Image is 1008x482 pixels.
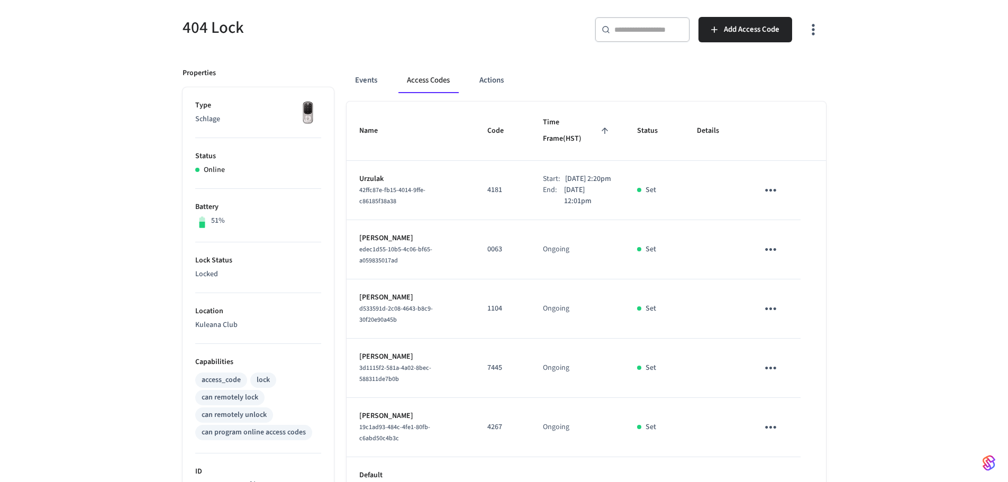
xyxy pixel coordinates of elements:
[530,339,624,398] td: Ongoing
[487,422,517,433] p: 4267
[487,244,517,255] p: 0063
[646,362,656,374] p: Set
[359,363,431,384] span: 3d1115f2-581a-4a02-8bec-588311de7b0b
[530,220,624,279] td: Ongoing
[195,114,321,125] p: Schlage
[637,123,671,139] span: Status
[183,17,498,39] h5: 404 Lock
[195,306,321,317] p: Location
[202,392,258,403] div: can remotely lock
[564,185,612,207] p: [DATE] 12:01pm
[724,23,779,37] span: Add Access Code
[195,255,321,266] p: Lock Status
[359,470,462,481] p: Default
[347,68,386,93] button: Events
[195,320,321,331] p: Kuleana Club
[698,17,792,42] button: Add Access Code
[530,398,624,457] td: Ongoing
[530,279,624,339] td: Ongoing
[211,215,225,226] p: 51%
[204,165,225,176] p: Online
[347,68,826,93] div: ant example
[646,185,656,196] p: Set
[195,151,321,162] p: Status
[195,269,321,280] p: Locked
[359,351,462,362] p: [PERSON_NAME]
[359,245,432,265] span: edec1d55-10b5-4c06-bf65-a059835017ad
[565,174,611,185] p: [DATE] 2:20pm
[195,466,321,477] p: ID
[487,303,517,314] p: 1104
[183,68,216,79] p: Properties
[359,411,462,422] p: [PERSON_NAME]
[543,114,612,148] span: Time Frame(HST)
[398,68,458,93] button: Access Codes
[543,174,565,185] div: Start:
[359,233,462,244] p: [PERSON_NAME]
[195,202,321,213] p: Battery
[295,100,321,126] img: Yale Assure Touchscreen Wifi Smart Lock, Satin Nickel, Front
[359,292,462,303] p: [PERSON_NAME]
[646,244,656,255] p: Set
[543,185,564,207] div: End:
[359,423,430,443] span: 19c1ad93-484c-4fe1-80fb-c6abd50c4b3c
[471,68,512,93] button: Actions
[487,362,517,374] p: 7445
[359,123,392,139] span: Name
[195,100,321,111] p: Type
[195,357,321,368] p: Capabilities
[257,375,270,386] div: lock
[359,304,433,324] span: d533591d-2c08-4643-b8c9-30f20e90a45b
[359,186,425,206] span: 42ffc87e-fb15-4014-9ffe-c86185f38a38
[487,123,517,139] span: Code
[487,185,517,196] p: 4181
[983,454,995,471] img: SeamLogoGradient.69752ec5.svg
[646,422,656,433] p: Set
[646,303,656,314] p: Set
[202,427,306,438] div: can program online access codes
[359,174,462,185] p: Urzulak
[202,410,267,421] div: can remotely unlock
[202,375,241,386] div: access_code
[697,123,733,139] span: Details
